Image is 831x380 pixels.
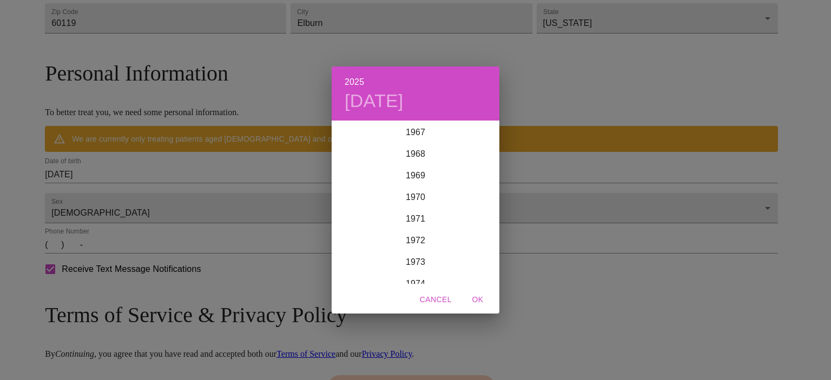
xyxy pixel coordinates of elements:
[420,293,452,306] span: Cancel
[332,122,499,143] div: 1967
[460,290,495,310] button: OK
[345,90,404,112] button: [DATE]
[332,273,499,295] div: 1974
[332,230,499,251] div: 1972
[465,293,491,306] span: OK
[332,143,499,165] div: 1968
[415,290,456,310] button: Cancel
[332,251,499,273] div: 1973
[332,165,499,186] div: 1969
[332,208,499,230] div: 1971
[345,75,364,90] button: 2025
[332,186,499,208] div: 1970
